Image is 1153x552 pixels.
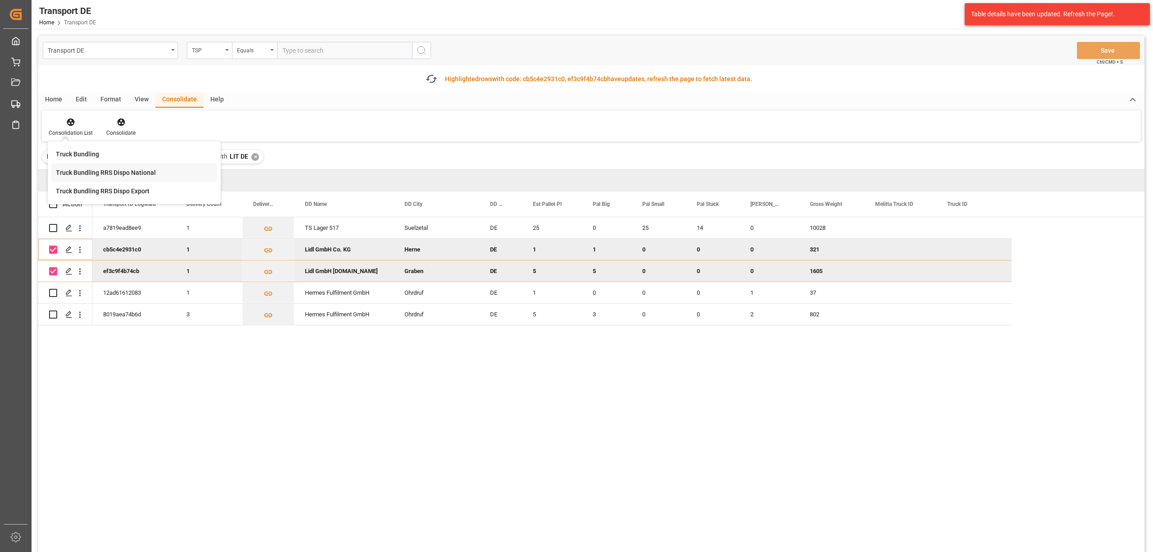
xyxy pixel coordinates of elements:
[740,239,799,260] div: 0
[294,239,394,260] div: Lidl GmbH Co. KG
[582,304,631,325] div: 3
[750,201,780,207] span: [PERSON_NAME]
[582,239,631,260] div: 1
[412,42,431,59] button: search button
[43,42,178,59] button: open menu
[394,304,479,325] div: Ohrdruf
[799,217,864,238] div: 10028
[1077,42,1140,59] button: Save
[155,92,204,108] div: Consolidate
[740,304,799,325] div: 2
[947,201,967,207] span: Truck ID
[38,92,69,108] div: Home
[875,201,913,207] span: Melitta Truck ID
[686,260,740,282] div: 0
[490,201,503,207] span: DD Country
[92,304,176,325] div: 8019aea74b6d
[186,201,222,207] span: Delivery Count
[522,260,582,282] div: 5
[479,75,492,82] span: rows
[39,4,96,18] div: Transport DE
[479,239,522,260] div: DE
[631,260,686,282] div: 0
[740,217,799,238] div: 0
[479,260,522,282] div: DE
[686,304,740,325] div: 0
[971,9,1137,19] div: Table details have been updated. Refresh the Page!.
[128,92,155,108] div: View
[187,42,232,59] button: open menu
[56,187,150,196] div: Truck Bundling RRS Dispo Export
[631,217,686,238] div: 25
[92,217,176,238] div: a7819ead8ee9
[94,92,128,108] div: Format
[522,282,582,303] div: 1
[38,260,92,282] div: Press SPACE to deselect this row.
[686,217,740,238] div: 14
[394,260,479,282] div: Graben
[277,42,412,59] input: Type to search
[103,201,156,207] span: Transport ID Logward
[810,201,842,207] span: Gross Weight
[92,260,176,282] div: ef3c9f4b74cb
[479,282,522,303] div: DE
[799,282,864,303] div: 37
[204,92,231,108] div: Help
[92,282,176,303] div: 12ad61612083
[92,217,1012,239] div: Press SPACE to select this row.
[192,44,222,55] div: TSP
[522,217,582,238] div: 25
[697,201,719,207] span: Pal Stack
[38,304,92,325] div: Press SPACE to select this row.
[56,150,99,159] div: Truck Bundling
[92,260,1012,282] div: Press SPACE to deselect this row.
[92,282,1012,304] div: Press SPACE to select this row.
[740,260,799,282] div: 0
[230,153,248,160] span: LIT DE
[176,282,242,303] div: 1
[582,260,631,282] div: 5
[92,239,176,260] div: cb5c4e2931c0
[232,42,277,59] button: open menu
[38,217,92,239] div: Press SPACE to select this row.
[686,239,740,260] div: 0
[582,217,631,238] div: 0
[394,282,479,303] div: Ohrdruf
[69,92,94,108] div: Edit
[686,282,740,303] div: 0
[176,239,242,260] div: 1
[305,201,327,207] span: DD Name
[63,200,82,208] div: Action
[176,260,242,282] div: 1
[522,304,582,325] div: 5
[39,19,54,26] a: Home
[48,44,168,55] div: Transport DE
[394,217,479,238] div: Suelzetal
[479,304,522,325] div: DE
[799,260,864,282] div: 1605
[582,282,631,303] div: 0
[445,74,752,84] div: Highlighted with code: cb5c4e2931c0, ef3c9f4b74cb updates, refresh the page to fetch latest data.
[38,239,92,260] div: Press SPACE to deselect this row.
[294,304,394,325] div: Hermes Fulfilment GmbH
[799,239,864,260] div: 321
[253,201,275,207] span: Delivery List
[1097,59,1123,65] span: Ctrl/CMD + S
[631,282,686,303] div: 0
[237,44,268,55] div: Equals
[176,217,242,238] div: 1
[631,239,686,260] div: 0
[740,282,799,303] div: 1
[49,129,93,137] div: Consolidation List
[294,217,394,238] div: TS Lager 517
[56,168,156,178] div: Truck Bundling RRS Dispo National
[106,129,136,137] div: Consolidate
[176,304,242,325] div: 3
[294,260,394,282] div: Lidl GmbH [DOMAIN_NAME]
[92,304,1012,325] div: Press SPACE to select this row.
[642,201,664,207] span: Pal Small
[294,282,394,303] div: Hermes Fulfilment GmbH
[799,304,864,325] div: 802
[38,282,92,304] div: Press SPACE to select this row.
[479,217,522,238] div: DE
